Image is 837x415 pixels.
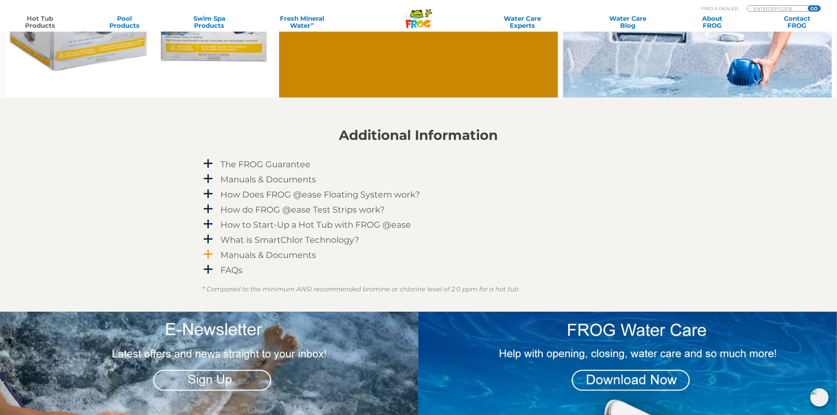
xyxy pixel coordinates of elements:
h4: How do FROG @ease Test Strips work? [221,205,385,214]
p: Find A Dealer [701,5,738,12]
h4: What is SmartChlor Technology? [221,235,360,245]
span: a [203,204,214,214]
span: a [203,174,214,184]
a: a How do FROG @ease Test Strips work? [202,203,635,216]
a: ContactFROG [764,15,830,29]
a: a How to Start-Up a Hot Tub with FROG @ease [202,218,635,231]
h2: Additional Information [202,128,635,143]
a: a What is SmartChlor Technology? [202,233,635,246]
a: a Manuals & Documents [202,248,635,261]
h4: Manuals & Documents [221,250,316,260]
span: a [203,264,214,275]
span: a [203,234,214,245]
a: Fresh MineralWater∞ [261,15,343,29]
input: GO [808,6,820,11]
a: AboutFROG [680,15,745,29]
a: Swim SpaProducts [176,15,242,29]
a: Hot TubProducts [7,15,73,29]
h4: How to Start-Up a Hot Tub with FROG @ease [221,220,411,229]
a: a Manuals & Documents [202,173,635,186]
h4: How Does FROG @ease Floating System work? [221,190,420,199]
h4: FAQs [221,265,243,275]
a: Water CareExperts [469,15,576,29]
a: Water CareBlog [595,15,661,29]
span: a [203,189,214,199]
img: openIcon [810,388,829,407]
a: a The FROG Guarantee [202,158,635,171]
a: a FAQs [202,264,635,277]
sup: ∞ [311,21,314,26]
h4: The FROG Guarantee [221,160,311,169]
a: a How Does FROG @ease Floating System work? [202,188,635,201]
span: a [203,158,214,169]
em: * Compared to the minimum ANSI recommended bromine or chlorine level of 2.0 ppm for a hot tub [202,285,519,293]
a: PoolProducts [92,15,157,29]
span: a [203,249,214,260]
h4: Manuals & Documents [221,175,316,184]
input: Zip Code Form [753,6,800,12]
span: a [203,219,214,229]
